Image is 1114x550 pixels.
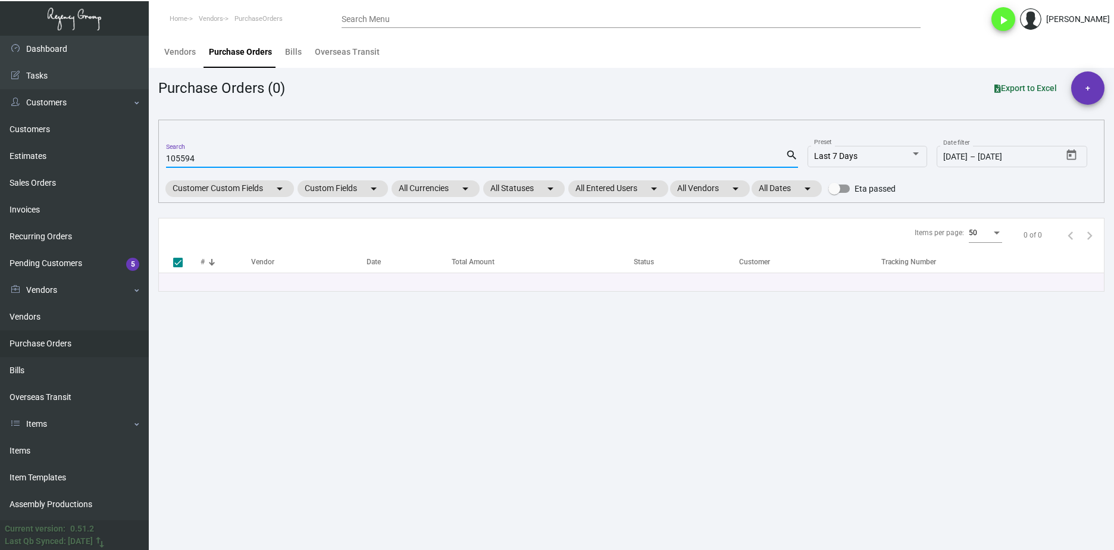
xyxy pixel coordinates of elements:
div: Last Qb Synced: [DATE] [5,535,93,548]
span: – [970,152,975,162]
div: # [201,257,205,267]
span: Last 7 Days [814,151,858,161]
button: + [1071,71,1104,105]
div: Purchase Orders (0) [158,77,285,99]
button: Previous page [1061,226,1080,245]
span: Vendors [199,15,223,23]
div: 0.51.2 [70,523,94,535]
mat-icon: arrow_drop_down [728,182,743,196]
div: Current version: [5,523,65,535]
mat-icon: search [786,148,798,162]
mat-chip: All Statuses [483,180,565,197]
span: Export to Excel [994,83,1057,93]
mat-icon: arrow_drop_down [647,182,661,196]
div: Tracking Number [881,257,936,267]
div: Total Amount [452,257,495,267]
div: Status [634,257,739,267]
div: Purchase Orders [209,46,272,58]
mat-icon: arrow_drop_down [800,182,815,196]
div: Vendor [251,257,274,267]
input: End date [978,152,1035,162]
mat-icon: arrow_drop_down [273,182,287,196]
div: Total Amount [452,257,634,267]
mat-chip: Custom Fields [298,180,388,197]
div: Date [367,257,381,267]
div: 0 of 0 [1024,230,1042,240]
div: Bills [285,46,302,58]
span: + [1085,71,1090,105]
span: 50 [969,229,977,237]
div: Overseas Transit [315,46,380,58]
div: Date [367,257,452,267]
div: Customer [739,257,770,267]
span: Home [170,15,187,23]
mat-chip: All Vendors [670,180,750,197]
mat-icon: arrow_drop_down [458,182,472,196]
div: Vendor [251,257,367,267]
div: Status [634,257,654,267]
button: Open calendar [1062,146,1081,165]
mat-icon: arrow_drop_down [543,182,558,196]
span: Eta passed [855,182,896,196]
i: play_arrow [996,13,1010,27]
button: Export to Excel [985,77,1066,99]
img: admin@bootstrapmaster.com [1020,8,1041,30]
span: PurchaseOrders [234,15,283,23]
div: # [201,257,251,267]
mat-select: Items per page: [969,229,1002,237]
div: Vendors [164,46,196,58]
mat-icon: arrow_drop_down [367,182,381,196]
div: Tracking Number [881,257,1104,267]
div: Customer [739,257,881,267]
button: Next page [1080,226,1099,245]
mat-chip: All Currencies [392,180,480,197]
mat-chip: Customer Custom Fields [165,180,294,197]
div: [PERSON_NAME] [1046,13,1110,26]
button: play_arrow [991,7,1015,31]
input: Start date [943,152,968,162]
mat-chip: All Entered Users [568,180,668,197]
mat-chip: All Dates [752,180,822,197]
div: Items per page: [915,227,964,238]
